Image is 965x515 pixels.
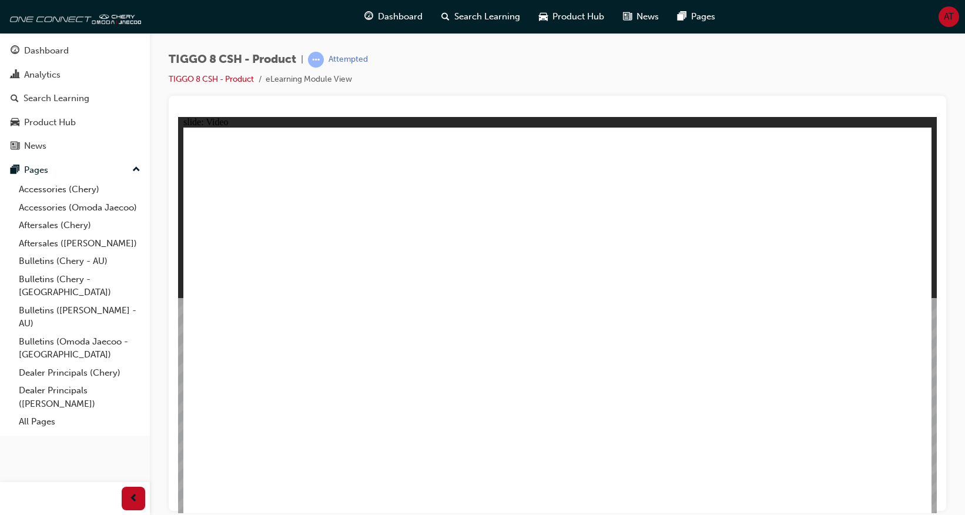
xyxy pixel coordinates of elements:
button: Pages [5,159,145,181]
button: AT [939,6,959,27]
div: Analytics [24,68,61,82]
a: pages-iconPages [668,5,725,29]
span: AT [944,10,954,24]
a: Search Learning [5,88,145,109]
a: Product Hub [5,112,145,133]
span: | [301,53,303,66]
a: Aftersales ([PERSON_NAME]) [14,235,145,253]
span: pages-icon [11,165,19,176]
a: Dashboard [5,40,145,62]
a: guage-iconDashboard [355,5,432,29]
span: search-icon [441,9,450,24]
span: chart-icon [11,70,19,81]
span: Search Learning [454,10,520,24]
span: pages-icon [678,9,686,24]
a: Bulletins (Chery - AU) [14,252,145,270]
a: car-iconProduct Hub [530,5,614,29]
span: Product Hub [552,10,604,24]
span: guage-icon [364,9,373,24]
a: Dealer Principals ([PERSON_NAME]) [14,382,145,413]
span: news-icon [623,9,632,24]
div: Dashboard [24,44,69,58]
span: Pages [691,10,715,24]
span: learningRecordVerb_ATTEMPT-icon [308,52,324,68]
span: news-icon [11,141,19,152]
a: Bulletins (Omoda Jaecoo - [GEOGRAPHIC_DATA]) [14,333,145,364]
img: oneconnect [6,5,141,28]
span: News [636,10,659,24]
span: guage-icon [11,46,19,56]
span: search-icon [11,93,19,104]
span: car-icon [539,9,548,24]
li: eLearning Module View [266,73,352,86]
a: Analytics [5,64,145,86]
span: TIGGO 8 CSH - Product [169,53,296,66]
a: Bulletins ([PERSON_NAME] - AU) [14,302,145,333]
span: prev-icon [129,491,138,506]
a: Aftersales (Chery) [14,216,145,235]
a: search-iconSearch Learning [432,5,530,29]
a: All Pages [14,413,145,431]
span: Dashboard [378,10,423,24]
div: Product Hub [24,116,76,129]
a: news-iconNews [614,5,668,29]
a: Bulletins (Chery - [GEOGRAPHIC_DATA]) [14,270,145,302]
div: News [24,139,46,153]
a: TIGGO 8 CSH - Product [169,74,254,84]
span: up-icon [132,162,140,178]
a: Accessories (Chery) [14,180,145,199]
div: Search Learning [24,92,89,105]
div: Attempted [329,54,368,65]
button: DashboardAnalyticsSearch LearningProduct HubNews [5,38,145,159]
span: car-icon [11,118,19,128]
div: Pages [24,163,48,177]
a: Accessories (Omoda Jaecoo) [14,199,145,217]
a: News [5,135,145,157]
a: Dealer Principals (Chery) [14,364,145,382]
